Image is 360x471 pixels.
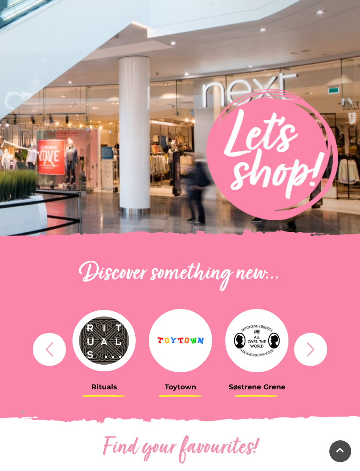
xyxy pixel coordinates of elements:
a: Søstrene Grene [225,306,288,391]
h3: Rituals [72,383,136,391]
h2: Discover something new... [29,260,331,288]
a: Rituals [72,306,136,391]
h3: Søstrene Grene [225,383,288,391]
a: Toytown [149,306,212,391]
h2: Find your favourites! [29,434,331,462]
h3: Toytown [149,383,212,391]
